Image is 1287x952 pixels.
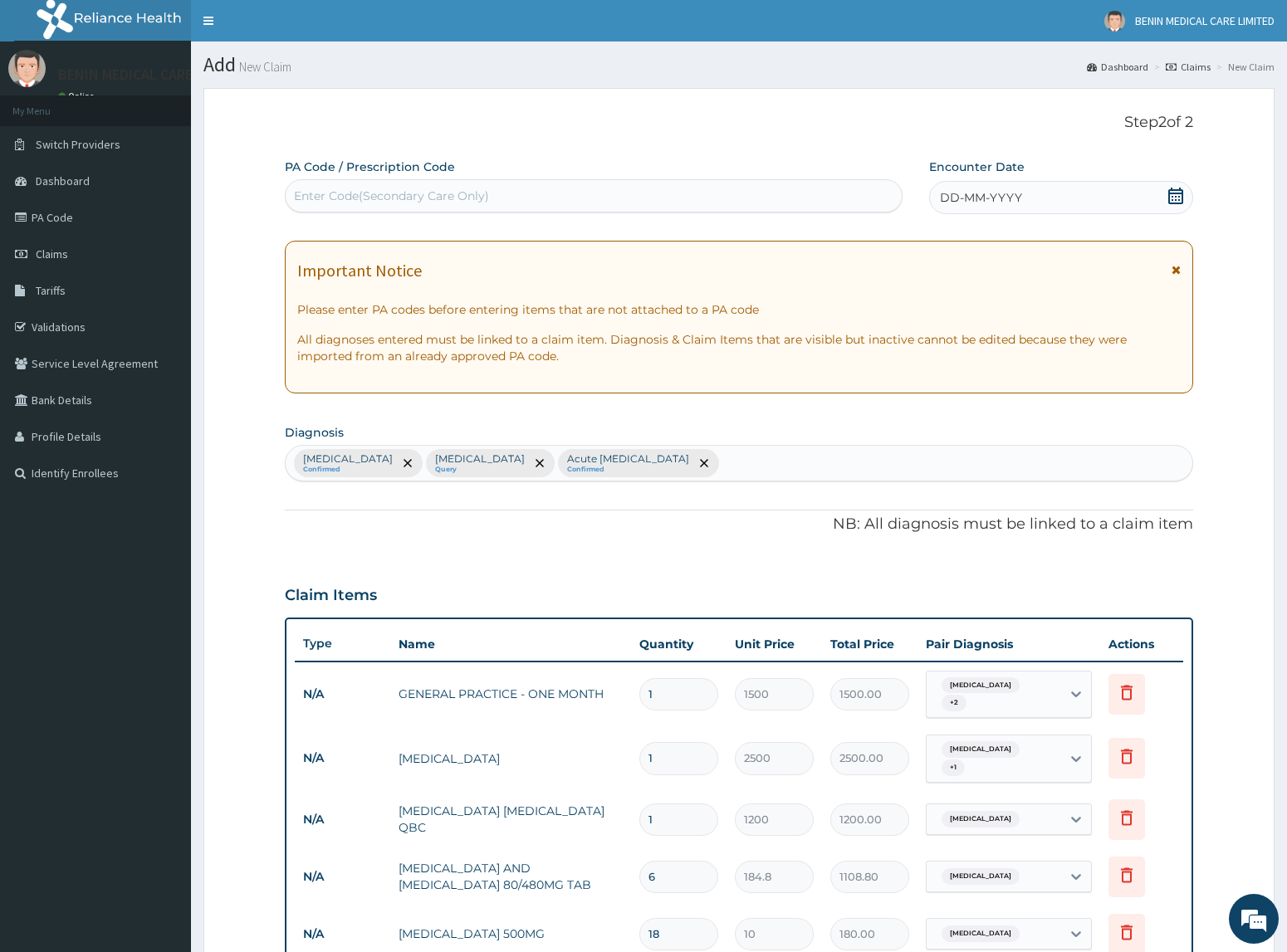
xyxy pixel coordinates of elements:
[435,452,525,466] p: [MEDICAL_DATA]
[942,741,1020,758] span: [MEDICAL_DATA]
[918,627,1100,661] th: Pair Diagnosis
[390,627,632,661] th: Name
[435,466,525,474] small: Query
[390,852,632,901] td: [MEDICAL_DATA] AND [MEDICAL_DATA] 80/480MG TAB
[631,627,727,661] th: Quantity
[297,261,422,280] h1: Important Notice
[58,90,98,102] a: Online
[86,93,279,115] div: Chat with us now
[532,456,547,471] span: remove selection option
[942,811,1020,828] span: [MEDICAL_DATA]
[285,514,1194,535] p: NB: All diagnosis must be linked to a claim item
[285,587,377,605] h3: Claim Items
[8,453,316,511] textarea: Type your message and hit 'Enter'
[727,627,822,661] th: Unit Price
[31,83,67,124] img: d_794563401_company_1708531726252_794563401
[303,452,393,466] p: [MEDICAL_DATA]
[285,159,455,175] label: PA Code / Prescription Code
[942,695,966,711] span: + 2
[285,114,1194,132] p: Step 2 of 2
[400,456,415,471] span: remove selection option
[567,466,689,474] small: Confirmed
[295,743,390,774] td: N/A
[942,677,1020,694] span: [MEDICAL_DATA]
[390,677,632,710] td: GENERAL PRACTICE - ONE MONTH
[1087,60,1148,74] a: Dashboard
[1166,60,1211,74] a: Claims
[295,628,390,659] th: Type
[390,917,632,950] td: [MEDICAL_DATA] 500MG
[1100,627,1183,661] th: Actions
[58,67,247,82] p: BENIN MEDICAL CARE LIMITED
[942,868,1020,885] span: [MEDICAL_DATA]
[1135,13,1275,28] span: BENIN MEDICAL CARE LIMITED
[295,919,390,950] td: N/A
[297,331,1182,364] p: All diagnoses entered must be linked to a claim item. Diagnosis & Claim Items that are visible bu...
[36,173,90,188] span: Dashboard
[390,794,632,844] td: [MEDICAL_DATA] [MEDICAL_DATA] QBC
[36,283,66,298] span: Tariffs
[303,466,393,474] small: Confirmed
[697,456,712,471] span: remove selection option
[236,61,291,73] small: New Claim
[295,804,390,835] td: N/A
[295,679,390,710] td: N/A
[8,50,46,87] img: User Image
[36,247,68,261] span: Claims
[295,862,390,892] td: N/A
[1212,60,1275,74] li: New Claim
[272,8,312,48] div: Minimize live chat window
[1104,11,1125,32] img: User Image
[942,925,1020,942] span: [MEDICAL_DATA]
[96,209,229,377] span: We're online!
[294,188,489,204] div: Enter Code(Secondary Care Only)
[36,137,120,152] span: Switch Providers
[297,301,1182,318] p: Please enter PA codes before entering items that are not attached to a PA code
[929,159,1025,175] label: Encounter Date
[390,742,632,775] td: [MEDICAL_DATA]
[942,759,965,776] span: + 1
[285,424,344,441] label: Diagnosis
[567,452,689,466] p: Acute [MEDICAL_DATA]
[822,627,918,661] th: Total Price
[940,189,1022,206] span: DD-MM-YYYY
[203,54,1275,76] h1: Add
